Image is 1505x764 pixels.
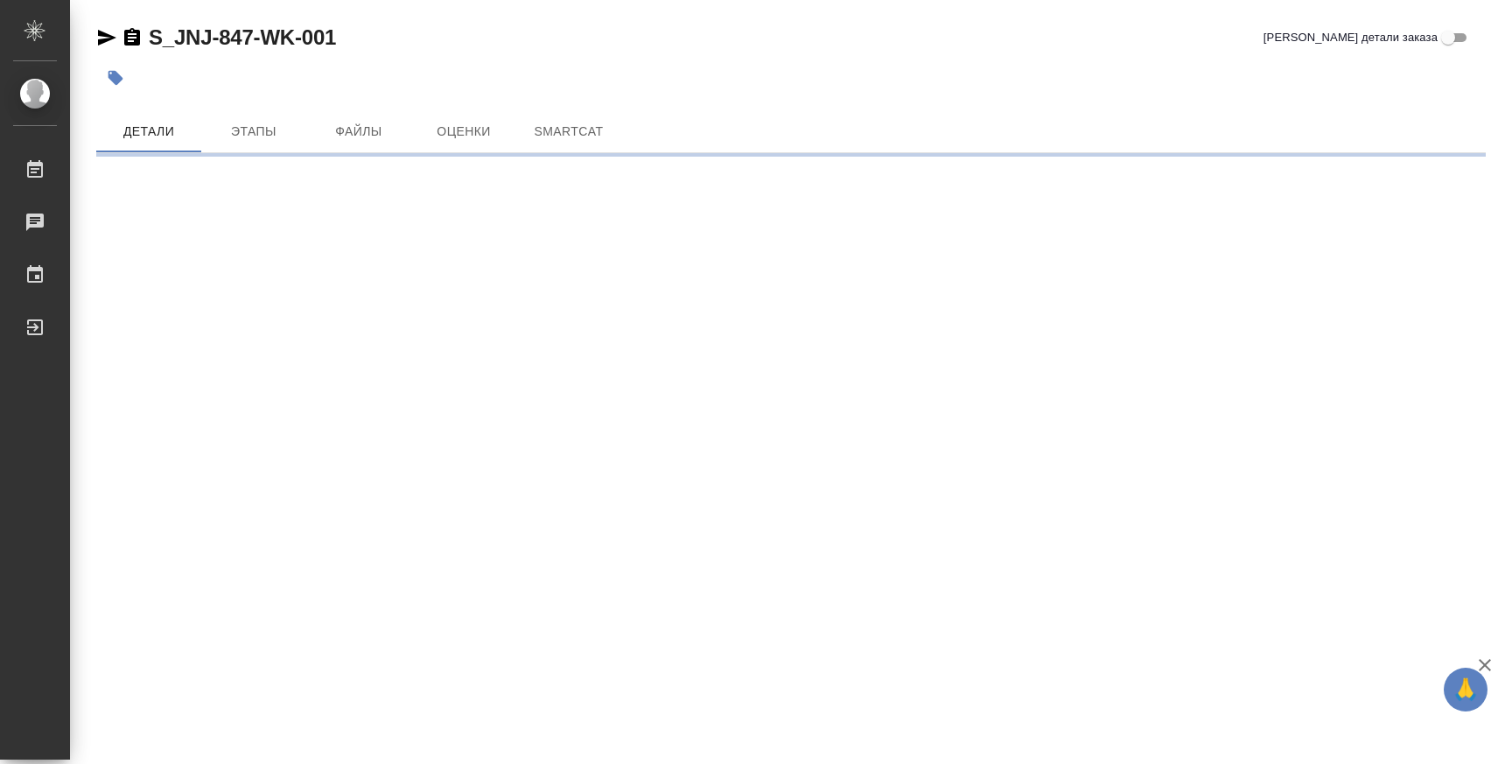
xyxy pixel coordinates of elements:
[1263,29,1438,46] span: [PERSON_NAME] детали заказа
[1444,668,1487,711] button: 🙏
[422,121,506,143] span: Оценки
[317,121,401,143] span: Файлы
[96,27,117,48] button: Скопировать ссылку для ЯМессенджера
[527,121,611,143] span: SmartCat
[149,25,336,49] a: S_JNJ-847-WK-001
[122,27,143,48] button: Скопировать ссылку
[1451,671,1480,708] span: 🙏
[107,121,191,143] span: Детали
[96,59,135,97] button: Добавить тэг
[212,121,296,143] span: Этапы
